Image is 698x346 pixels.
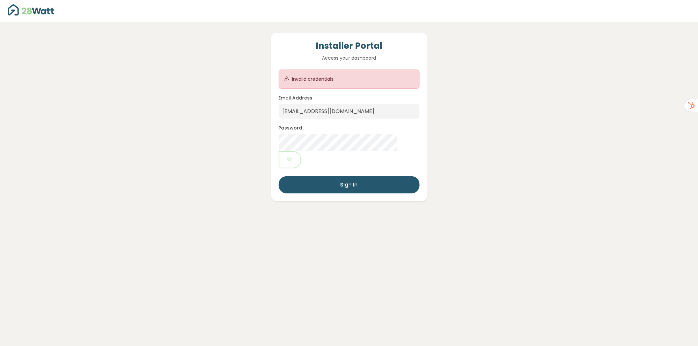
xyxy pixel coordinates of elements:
[292,76,334,83] div: Invalid credentials
[279,125,302,131] label: Password
[8,4,54,15] img: 28Watt
[279,41,420,52] h4: Installer Portal
[279,54,420,62] p: Access your dashboard
[279,176,420,193] button: Sign In
[279,95,313,101] label: Email Address
[279,104,420,119] input: Enter your email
